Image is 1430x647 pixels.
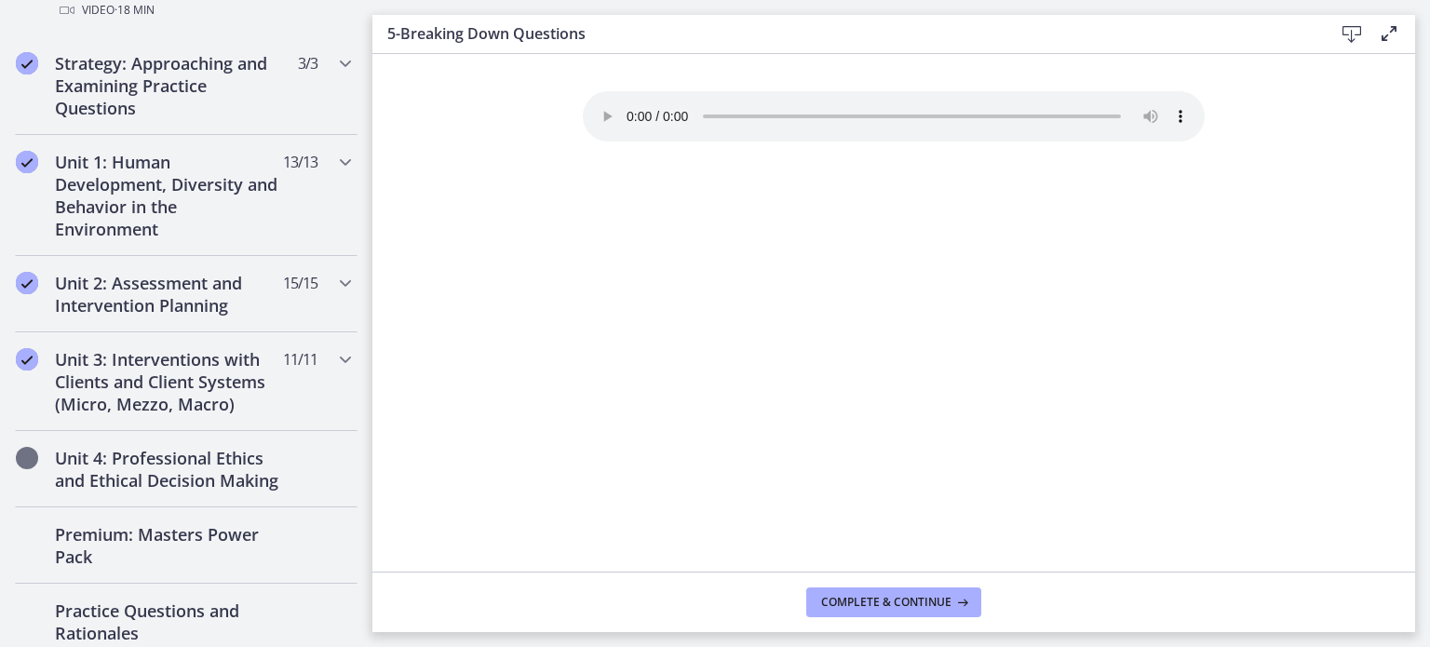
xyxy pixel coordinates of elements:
[16,523,38,546] i: Completed
[16,272,38,294] i: Completed
[55,348,282,415] h2: Unit 3: Interventions with Clients and Client Systems (Micro, Mezzo, Macro)
[16,348,38,371] i: Completed
[16,447,38,469] i: Completed
[821,595,951,610] span: Complete & continue
[298,600,317,622] span: 8 / 8
[55,523,282,568] h2: Premium: Masters Power Pack
[283,523,317,546] span: 19 / 19
[298,52,317,74] span: 3 / 3
[55,447,282,492] h2: Unit 4: Professional Ethics and Ethical Decision Making
[806,587,981,617] button: Complete & continue
[16,600,38,622] i: Completed
[283,272,317,294] span: 15 / 15
[298,447,317,469] span: 9 / 9
[55,52,282,119] h2: Strategy: Approaching and Examining Practice Questions
[16,52,38,74] i: Completed
[55,272,282,317] h2: Unit 2: Assessment and Intervention Planning
[55,600,282,644] h2: Practice Questions and Rationales
[283,151,317,173] span: 13 / 13
[16,151,38,173] i: Completed
[283,348,317,371] span: 11 / 11
[55,151,282,240] h2: Unit 1: Human Development, Diversity and Behavior in the Environment
[387,22,1303,45] h3: 5-Breaking Down Questions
